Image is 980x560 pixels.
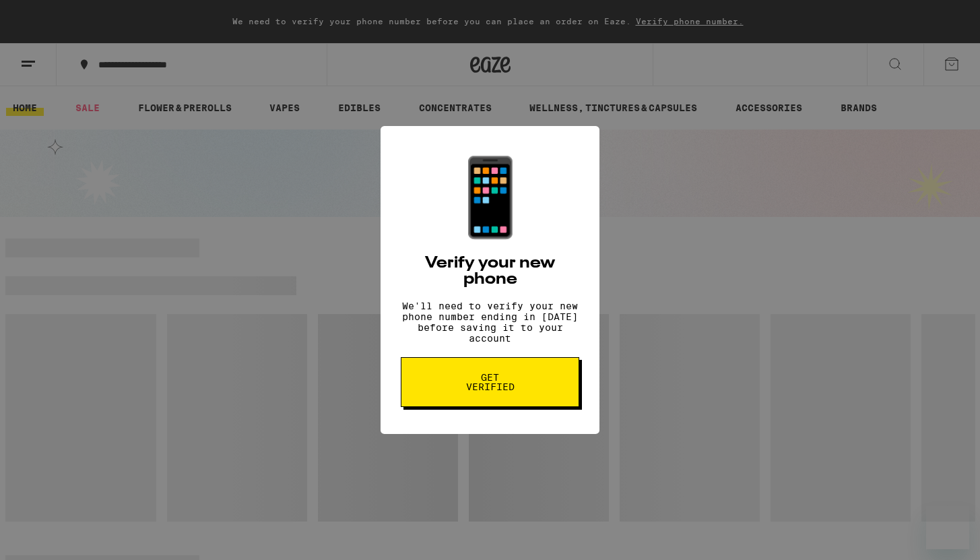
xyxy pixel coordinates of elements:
div: 📱 [443,153,537,242]
iframe: Button to launch messaging window [926,506,969,549]
button: Get verified [401,357,579,407]
h2: Verify your new phone [401,255,579,288]
p: We'll need to verify your new phone number ending in [DATE] before saving it to your account [401,301,579,344]
span: Get verified [455,373,525,392]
